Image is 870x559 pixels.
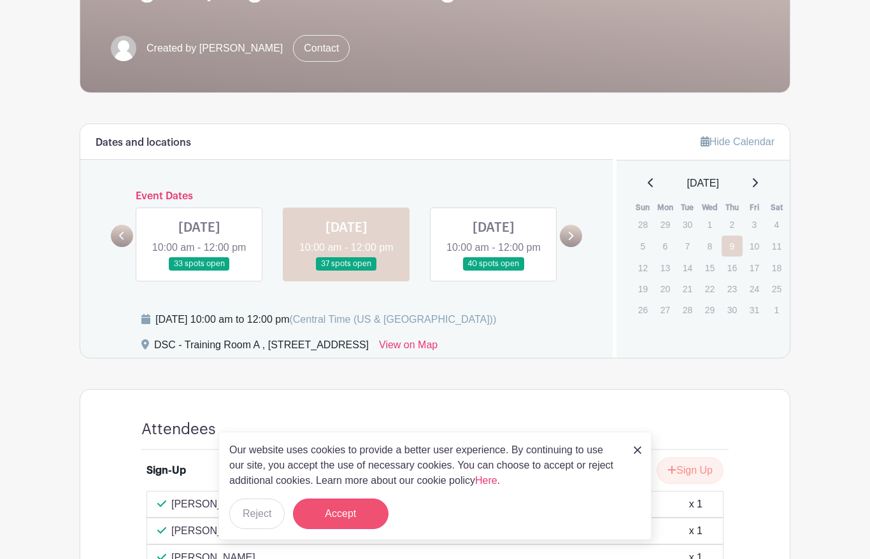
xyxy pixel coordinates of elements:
button: Accept [293,499,389,529]
span: Created by [PERSON_NAME] [146,41,283,56]
span: (Central Time (US & [GEOGRAPHIC_DATA])) [289,314,496,325]
div: DSC - Training Room A , [STREET_ADDRESS] [154,337,369,358]
th: Tue [676,201,699,214]
th: Sun [632,201,654,214]
p: Our website uses cookies to provide a better user experience. By continuing to use our site, you ... [229,442,620,488]
p: 12 [632,258,653,278]
a: 9 [722,236,743,257]
p: [PERSON_NAME] [171,523,255,539]
p: 20 [655,279,676,299]
p: 28 [677,300,698,320]
div: Sign-Up [146,463,186,478]
th: Sat [766,201,788,214]
p: 16 [722,258,743,278]
div: [DATE] 10:00 am to 12:00 pm [155,312,496,327]
p: 7 [677,236,698,256]
a: Contact [293,35,350,62]
p: 25 [766,279,787,299]
p: 27 [655,300,676,320]
th: Thu [721,201,743,214]
h6: Dates and locations [96,137,191,149]
p: 1 [766,300,787,320]
img: close_button-5f87c8562297e5c2d7936805f587ecaba9071eb48480494691a3f1689db116b3.svg [634,446,641,454]
p: 5 [632,236,653,256]
h6: Event Dates [133,190,560,202]
p: 10 [744,236,765,256]
button: Reject [229,499,285,529]
div: x 1 [689,523,702,539]
p: 21 [677,279,698,299]
p: 8 [699,236,720,256]
p: 22 [699,279,720,299]
h4: Attendees [141,420,216,439]
a: Hide Calendar [701,136,774,147]
p: 13 [655,258,676,278]
span: [DATE] [687,176,719,191]
a: View on Map [379,337,438,358]
p: 4 [766,215,787,234]
button: Sign Up [657,457,724,484]
p: 18 [766,258,787,278]
p: 24 [744,279,765,299]
p: 31 [744,300,765,320]
p: 17 [744,258,765,278]
p: [PERSON_NAME] [171,497,255,512]
p: 30 [722,300,743,320]
a: Here [475,475,497,486]
th: Wed [699,201,721,214]
div: x 1 [689,497,702,512]
p: 6 [655,236,676,256]
th: Mon [654,201,676,214]
p: 19 [632,279,653,299]
th: Fri [743,201,766,214]
p: 14 [677,258,698,278]
p: 28 [632,215,653,234]
p: 29 [699,300,720,320]
p: 1 [699,215,720,234]
p: 29 [655,215,676,234]
p: 3 [744,215,765,234]
p: 30 [677,215,698,234]
p: 11 [766,236,787,256]
p: 2 [722,215,743,234]
p: 23 [722,279,743,299]
p: 15 [699,258,720,278]
p: 26 [632,300,653,320]
img: default-ce2991bfa6775e67f084385cd625a349d9dcbb7a52a09fb2fda1e96e2d18dcdb.png [111,36,136,61]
